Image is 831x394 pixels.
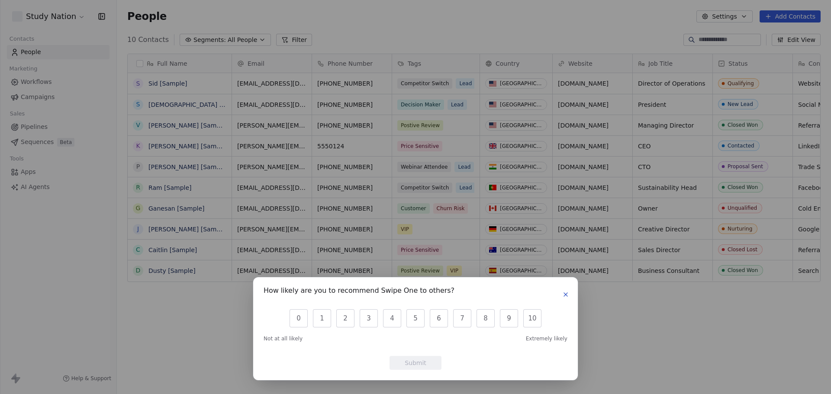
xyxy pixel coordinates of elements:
[453,309,471,327] button: 7
[290,309,308,327] button: 0
[264,335,303,342] span: Not at all likely
[313,309,331,327] button: 1
[264,288,454,296] h1: How likely are you to recommend Swipe One to others?
[383,309,401,327] button: 4
[526,335,567,342] span: Extremely likely
[500,309,518,327] button: 9
[523,309,541,327] button: 10
[360,309,378,327] button: 3
[406,309,425,327] button: 5
[430,309,448,327] button: 6
[477,309,495,327] button: 8
[336,309,354,327] button: 2
[390,356,441,370] button: Submit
